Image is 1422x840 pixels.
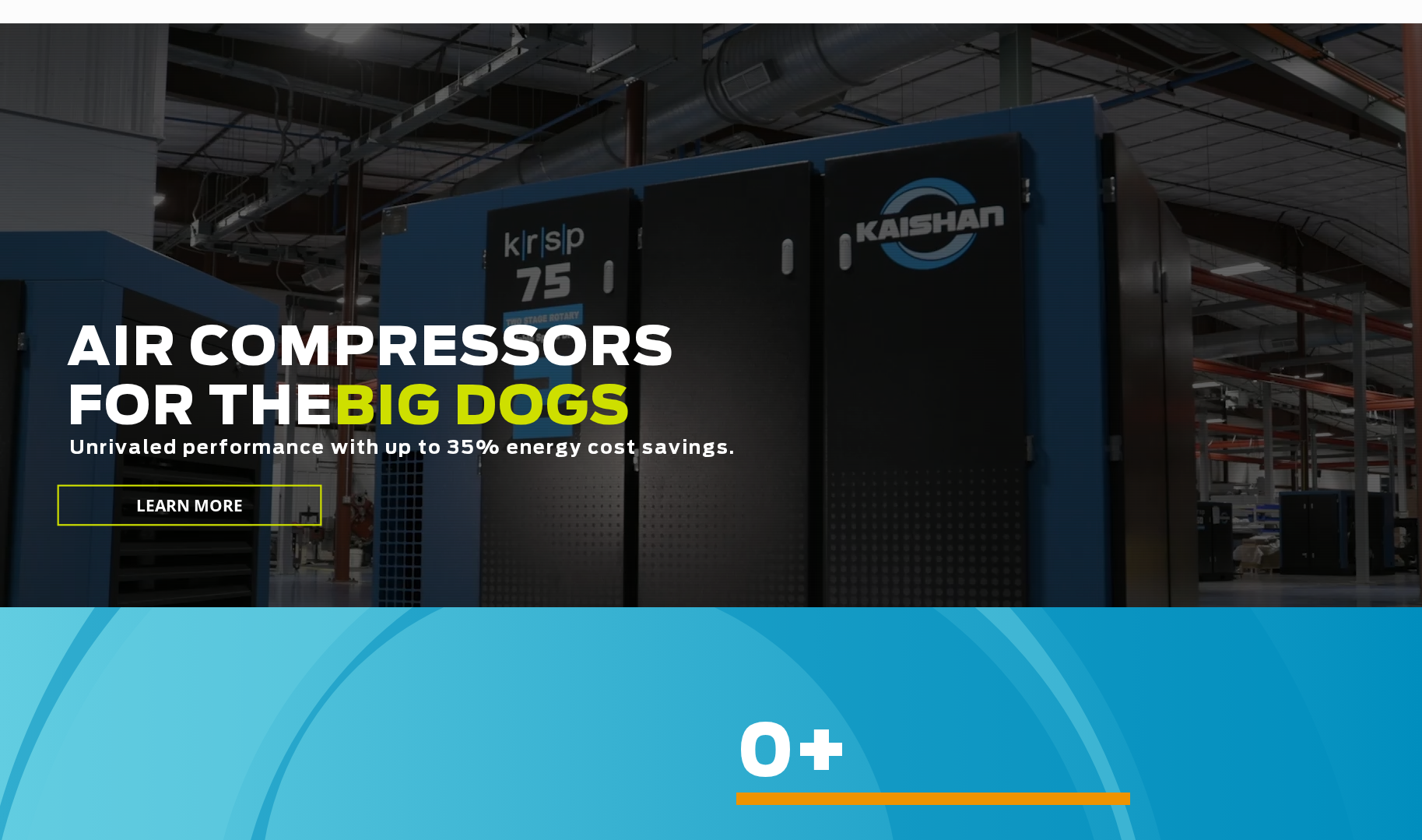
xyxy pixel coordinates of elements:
[57,485,321,526] a: LEARN MORE
[69,439,736,458] span: Unrivaled performance with up to 35% energy cost savings.
[135,494,243,517] span: LEARN MORE
[737,719,794,790] span: 0
[334,382,631,435] span: BIG DOGS
[67,320,1138,508] h2: AIR COMPRESSORS FOR THE
[737,743,1365,764] h6: +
